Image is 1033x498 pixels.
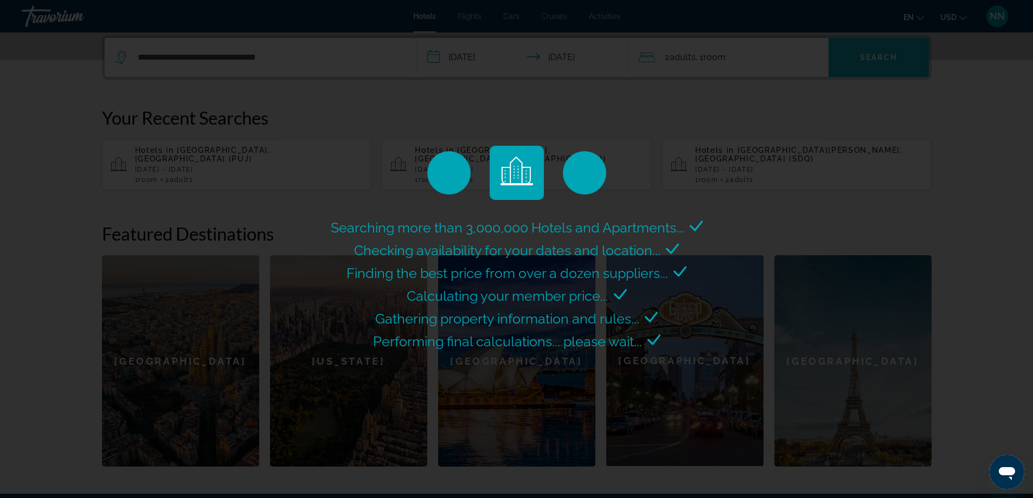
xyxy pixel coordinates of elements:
span: Searching more than 3,000,000 Hotels and Apartments... [331,219,684,236]
span: Finding the best price from over a dozen suppliers... [347,265,668,281]
iframe: Button to launch messaging window [990,455,1024,489]
span: Performing final calculations... please wait... [373,333,642,350]
span: Gathering property information and rules... [375,311,639,327]
span: Checking availability for your dates and location... [354,242,660,258]
span: Calculating your member price... [407,288,608,304]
